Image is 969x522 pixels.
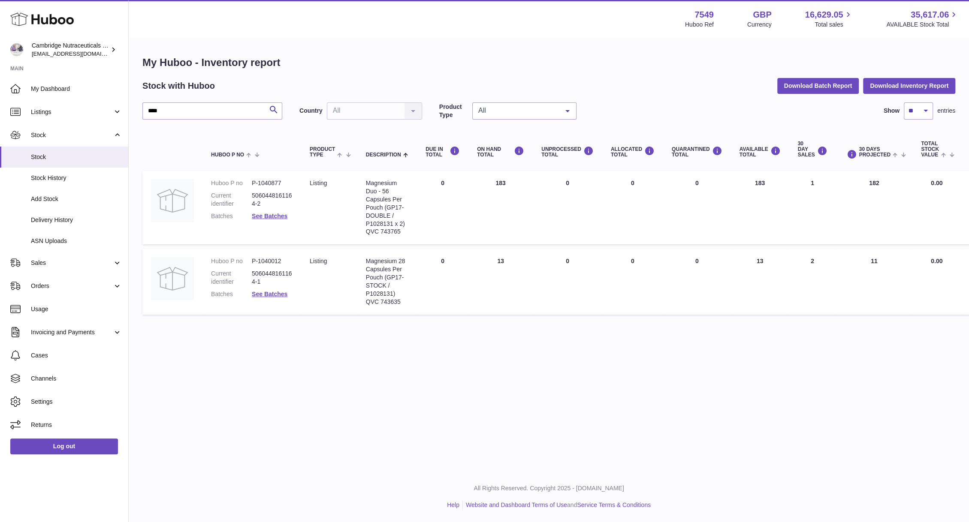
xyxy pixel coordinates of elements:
div: ON HAND Total [477,146,524,158]
dd: P-1040012 [252,257,293,265]
td: 0 [602,249,663,314]
div: Magnesium Duo - 56 Capsules Per Pouch (GP17-DOUBLE / P1028131 x 2) QVC 743765 [366,179,408,236]
a: Log out [10,438,118,454]
span: Listings [31,108,113,116]
td: 183 [468,171,533,244]
li: and [463,501,651,509]
span: Sales [31,259,113,267]
td: 0 [417,171,468,244]
span: Total stock value [921,141,939,158]
span: 0 [695,180,699,186]
a: See Batches [252,291,287,297]
span: 0.00 [931,180,942,186]
span: entries [937,107,955,115]
span: Huboo P no [211,152,244,158]
td: 183 [731,171,789,244]
div: Currency [747,21,772,29]
div: AVAILABLE Total [740,146,781,158]
span: ASN Uploads [31,237,122,245]
span: 30 DAYS PROJECTED [859,147,890,158]
label: Show [884,107,900,115]
span: Stock [31,153,122,161]
span: Stock History [31,174,122,182]
span: Stock [31,131,113,139]
td: 0 [533,171,602,244]
td: 2 [789,249,836,314]
dd: P-1040877 [252,179,293,187]
img: product image [151,257,194,300]
span: Invoicing and Payments [31,328,113,336]
td: 0 [417,249,468,314]
a: Help [447,501,459,508]
dt: Huboo P no [211,179,252,187]
div: Magnesium 28 Capsules Per Pouch (GP17-STOCK / P1028131) QVC 743635 [366,257,408,306]
label: Product Type [439,103,468,119]
a: 16,629.05 Total sales [805,9,853,29]
span: My Dashboard [31,85,122,93]
td: 0 [602,171,663,244]
img: product image [151,179,194,222]
span: AVAILABLE Stock Total [886,21,959,29]
div: DUE IN TOTAL [426,146,460,158]
span: 0.00 [931,258,942,264]
a: Service Terms & Conditions [577,501,651,508]
span: [EMAIL_ADDRESS][DOMAIN_NAME] [32,50,126,57]
span: listing [310,258,327,264]
dt: Current identifier [211,270,252,286]
span: 0 [695,258,699,264]
span: 16,629.05 [805,9,843,21]
div: Cambridge Nutraceuticals Ltd [32,42,109,58]
span: Add Stock [31,195,122,203]
td: 13 [731,249,789,314]
dt: Batches [211,212,252,220]
label: Country [299,107,323,115]
span: Cases [31,351,122,360]
span: Settings [31,398,122,406]
dt: Current identifier [211,192,252,208]
td: 0 [533,249,602,314]
img: qvc@camnutra.com [10,43,23,56]
td: 13 [468,249,533,314]
div: QUARANTINED Total [672,146,722,158]
a: Website and Dashboard Terms of Use [466,501,567,508]
span: Product Type [310,147,335,158]
h2: Stock with Huboo [142,80,215,92]
div: ALLOCATED Total [611,146,655,158]
dt: Huboo P no [211,257,252,265]
span: 35,617.06 [911,9,949,21]
p: All Rights Reserved. Copyright 2025 - [DOMAIN_NAME] [136,484,962,492]
div: 30 DAY SALES [797,141,827,158]
strong: 7549 [694,9,714,21]
span: Description [366,152,401,158]
span: All [476,106,559,115]
span: listing [310,180,327,186]
span: Total sales [815,21,853,29]
span: Returns [31,421,122,429]
h1: My Huboo - Inventory report [142,56,955,69]
dt: Batches [211,290,252,298]
span: Usage [31,305,122,313]
button: Download Inventory Report [863,78,955,93]
td: 11 [836,249,912,314]
span: Delivery History [31,216,122,224]
span: Channels [31,375,122,383]
td: 1 [789,171,836,244]
td: 182 [836,171,912,244]
div: UNPROCESSED Total [541,146,594,158]
a: See Batches [252,213,287,219]
strong: GBP [753,9,771,21]
dd: 5060448161164-2 [252,192,293,208]
dd: 5060448161164-1 [252,270,293,286]
a: 35,617.06 AVAILABLE Stock Total [886,9,959,29]
button: Download Batch Report [777,78,859,93]
div: Huboo Ref [685,21,714,29]
span: Orders [31,282,113,290]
